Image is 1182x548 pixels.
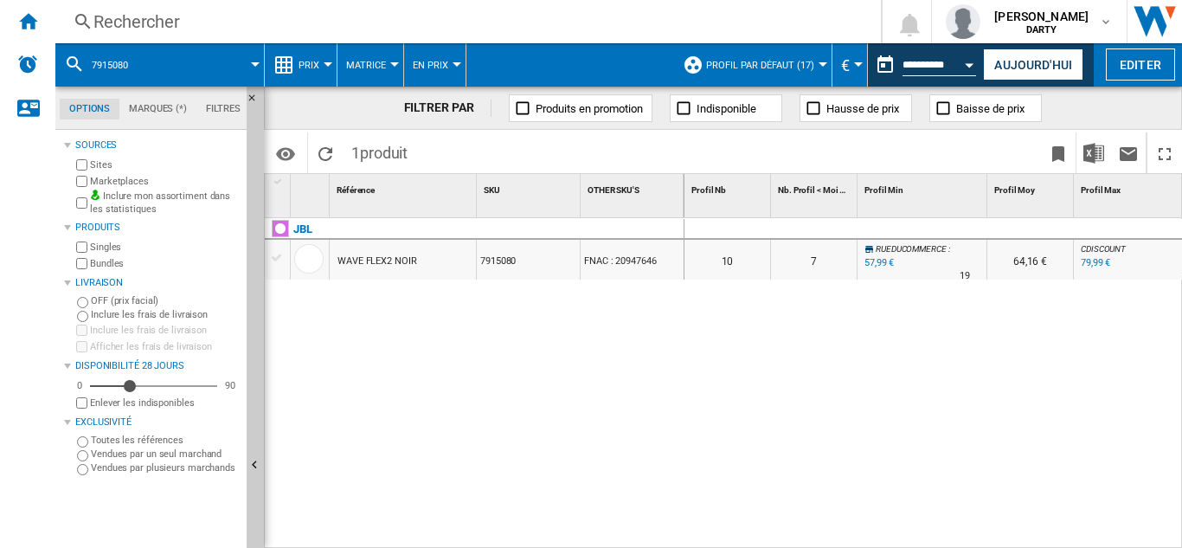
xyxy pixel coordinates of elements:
[987,240,1073,280] div: 64,16 €
[337,185,375,195] span: Référence
[92,43,145,87] button: 7915080
[1081,244,1126,254] span: CDISCOUNT
[1083,143,1104,164] img: excel-24x24.png
[509,94,652,122] button: Produits en promotion
[93,10,836,34] div: Rechercher
[484,185,500,195] span: SKU
[268,138,303,169] button: Options
[954,47,986,78] button: Open calendar
[346,60,386,71] span: Matrice
[75,139,240,152] div: Sources
[861,174,986,201] div: Sort None
[581,240,684,280] div: FNAC : 20947646
[706,60,814,71] span: Profil par défaut (17)
[1041,132,1076,173] button: Créer un favoris
[1026,24,1057,35] b: DARTY
[800,94,912,122] button: Hausse de prix
[90,377,217,395] md-slider: Disponibilité
[960,268,970,285] div: Délai de livraison : 19 jours
[91,294,240,307] label: OFF (prix facial)
[868,48,903,82] button: md-calendar
[75,359,240,373] div: Disponibilité 28 Jours
[946,4,980,39] img: profile.jpg
[778,185,838,195] span: Nb. Profil < Moi
[119,99,196,119] md-tab-item: Marques (*)
[670,94,782,122] button: Indisponible
[196,99,250,119] md-tab-item: Filtres
[64,43,255,87] div: 7915080
[299,60,319,71] span: Prix
[92,60,128,71] span: 7915080
[413,43,457,87] button: En Prix
[75,221,240,235] div: Produits
[994,8,1089,25] span: [PERSON_NAME]
[91,461,240,474] label: Vendues par plusieurs marchands
[697,102,756,115] span: Indisponible
[1147,132,1182,173] button: Plein écran
[983,48,1083,81] button: Aujourd'hui
[73,379,87,392] div: 0
[536,102,643,115] span: Produits en promotion
[1081,185,1121,195] span: Profil Max
[76,192,87,214] input: Inclure mon assortiment dans les statistiques
[841,43,858,87] button: €
[864,185,903,195] span: Profil Min
[333,174,476,201] div: Référence Sort None
[691,185,726,195] span: Profil Nb
[404,100,492,117] div: FILTRER PAR
[1078,255,1110,272] div: Mise à jour : vendredi 29 août 2025 00:00
[17,54,38,74] img: alerts-logo.svg
[77,450,88,461] input: Vendues par un seul marchand
[76,258,87,269] input: Bundles
[1076,132,1111,173] button: Télécharger au format Excel
[480,174,580,201] div: Sort None
[90,324,240,337] label: Inclure les frais de livraison
[861,174,986,201] div: Profil Min Sort None
[360,144,408,162] span: produit
[688,174,770,201] div: Profil Nb Sort None
[337,242,417,281] div: WAVE FLEX2 NOIR
[1111,132,1146,173] button: Envoyer ce rapport par email
[684,240,770,280] div: 10
[294,174,329,201] div: Sort None
[826,102,899,115] span: Hausse de prix
[480,174,580,201] div: SKU Sort None
[90,190,240,216] label: Inclure mon assortiment dans les statistiques
[956,102,1025,115] span: Baisse de prix
[413,60,448,71] span: En Prix
[584,174,684,201] div: Sort None
[299,43,328,87] button: Prix
[91,448,240,461] label: Vendues par un seul marchand
[90,158,240,171] label: Sites
[832,43,868,87] md-menu: Currency
[91,308,240,321] label: Inclure les frais de livraison
[1106,48,1175,81] button: Editer
[994,185,1035,195] span: Profil Moy
[90,241,240,254] label: Singles
[273,43,328,87] div: Prix
[90,340,240,353] label: Afficher les frais de livraison
[90,190,100,200] img: mysite-bg-18x18.png
[333,174,476,201] div: Sort None
[477,240,580,280] div: 7915080
[771,240,857,280] div: 7
[76,242,87,253] input: Singles
[346,43,395,87] button: Matrice
[706,43,823,87] button: Profil par défaut (17)
[90,257,240,270] label: Bundles
[841,56,850,74] span: €
[862,255,894,272] div: Mise à jour : vendredi 29 août 2025 00:00
[76,176,87,187] input: Marketplaces
[76,341,87,352] input: Afficher les frais de livraison
[75,416,240,429] div: Exclusivité
[247,87,267,118] button: Masquer
[77,464,88,475] input: Vendues par plusieurs marchands
[76,397,87,409] input: Afficher les frais de livraison
[77,436,88,448] input: Toutes les références
[688,174,770,201] div: Sort None
[308,132,343,173] button: Recharger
